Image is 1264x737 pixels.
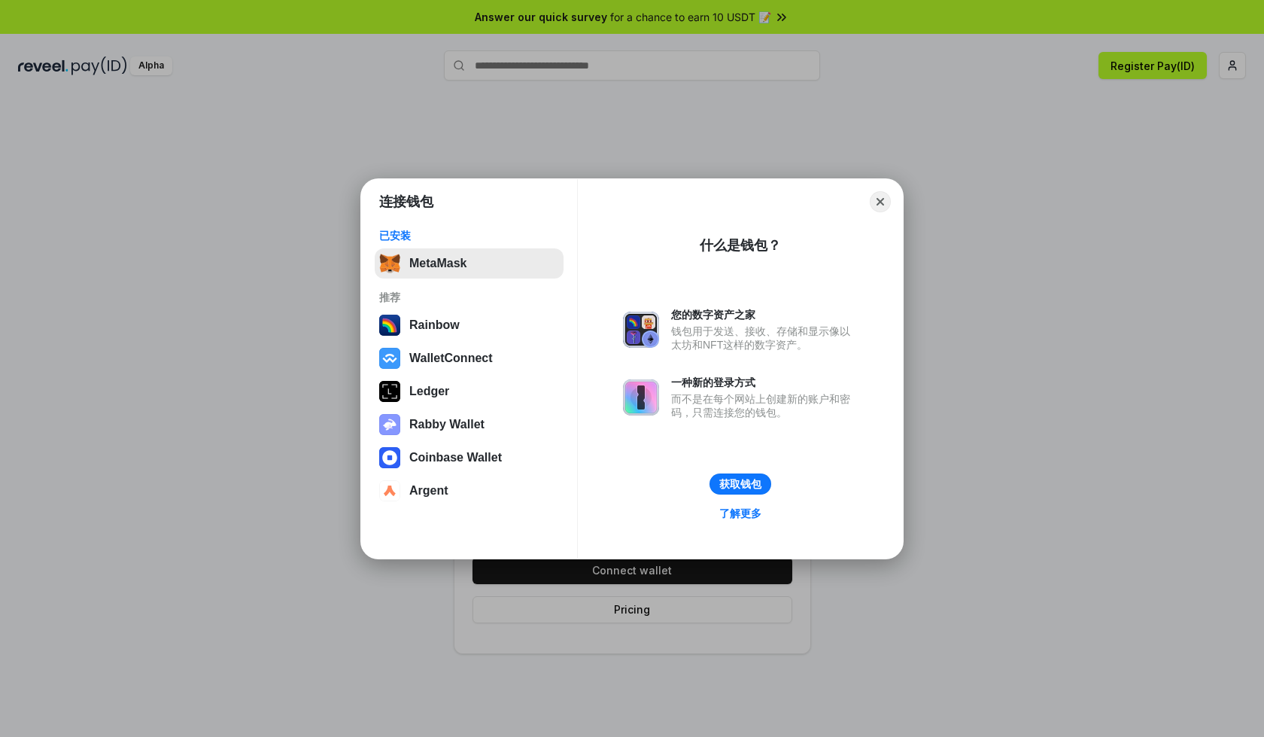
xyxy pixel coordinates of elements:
[710,504,770,523] a: 了解更多
[375,476,564,506] button: Argent
[379,480,400,501] img: svg+xml,%3Csvg%20width%3D%2228%22%20height%3D%2228%22%20viewBox%3D%220%200%2028%2028%22%20fill%3D...
[671,392,858,419] div: 而不是在每个网站上创建新的账户和密码，只需连接您的钱包。
[409,352,493,365] div: WalletConnect
[671,308,858,321] div: 您的数字资产之家
[409,484,448,498] div: Argent
[719,507,761,520] div: 了解更多
[375,248,564,279] button: MetaMask
[671,324,858,352] div: 钱包用于发送、接收、存储和显示像以太坊和NFT这样的数字资产。
[700,236,781,254] div: 什么是钱包？
[409,257,466,270] div: MetaMask
[375,343,564,373] button: WalletConnect
[409,418,485,431] div: Rabby Wallet
[709,474,771,495] button: 获取钱包
[409,318,460,332] div: Rainbow
[379,414,400,435] img: svg+xml,%3Csvg%20xmlns%3D%22http%3A%2F%2Fwww.w3.org%2F2000%2Fsvg%22%20fill%3D%22none%22%20viewBox...
[379,447,400,468] img: svg+xml,%3Csvg%20width%3D%2228%22%20height%3D%2228%22%20viewBox%3D%220%200%2028%2028%22%20fill%3D...
[671,376,858,389] div: 一种新的登录方式
[719,477,761,491] div: 获取钱包
[375,443,564,473] button: Coinbase Wallet
[375,376,564,407] button: Ledger
[623,379,659,416] img: svg+xml,%3Csvg%20xmlns%3D%22http%3A%2F%2Fwww.w3.org%2F2000%2Fsvg%22%20fill%3D%22none%22%20viewBox...
[409,385,449,398] div: Ledger
[379,193,433,211] h1: 连接钱包
[379,291,559,304] div: 推荐
[623,312,659,348] img: svg+xml,%3Csvg%20xmlns%3D%22http%3A%2F%2Fwww.w3.org%2F2000%2Fsvg%22%20fill%3D%22none%22%20viewBox...
[375,410,564,440] button: Rabby Wallet
[379,381,400,402] img: svg+xml,%3Csvg%20xmlns%3D%22http%3A%2F%2Fwww.w3.org%2F2000%2Fsvg%22%20width%3D%2228%22%20height%3...
[379,253,400,274] img: svg+xml,%3Csvg%20fill%3D%22none%22%20height%3D%2233%22%20viewBox%3D%220%200%2035%2033%22%20width%...
[409,451,502,464] div: Coinbase Wallet
[379,229,559,242] div: 已安装
[375,310,564,340] button: Rainbow
[870,191,891,212] button: Close
[379,348,400,369] img: svg+xml,%3Csvg%20width%3D%2228%22%20height%3D%2228%22%20viewBox%3D%220%200%2028%2028%22%20fill%3D...
[379,315,400,336] img: svg+xml,%3Csvg%20width%3D%22120%22%20height%3D%22120%22%20viewBox%3D%220%200%20120%20120%22%20fil...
